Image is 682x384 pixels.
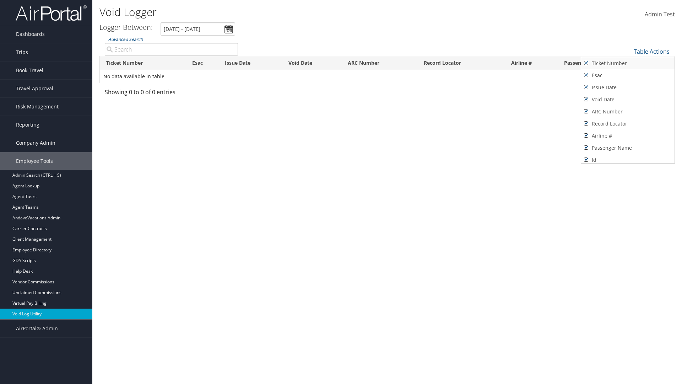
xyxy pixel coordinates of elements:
[581,130,675,142] a: Airline #
[581,142,675,154] a: Passenger Name
[16,320,58,337] span: AirPortal® Admin
[16,25,45,43] span: Dashboards
[16,5,87,21] img: airportal-logo.png
[581,57,675,69] a: Ticket Number
[16,43,28,61] span: Trips
[16,134,55,152] span: Company Admin
[581,154,675,166] a: Id
[16,62,43,79] span: Book Travel
[581,106,675,118] a: ARC Number
[16,98,59,116] span: Risk Management
[16,116,39,134] span: Reporting
[581,81,675,94] a: Issue Date
[581,69,675,81] a: Esac
[581,118,675,130] a: Record Locator
[581,94,675,106] a: Void Date
[16,80,53,97] span: Travel Approval
[16,152,53,170] span: Employee Tools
